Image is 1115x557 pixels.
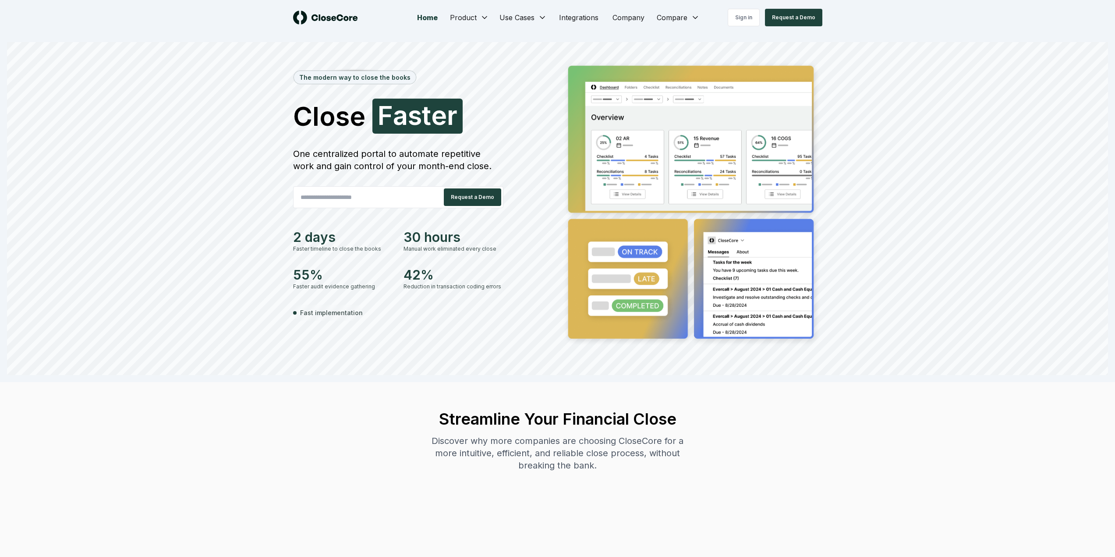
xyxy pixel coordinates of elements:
[657,12,687,23] span: Compare
[431,102,447,128] span: e
[300,308,363,317] span: Fast implementation
[404,245,503,253] div: Manual work eliminated every close
[450,12,477,23] span: Product
[445,9,494,26] button: Product
[410,9,445,26] a: Home
[494,9,552,26] button: Use Cases
[447,102,457,128] span: r
[293,283,393,291] div: Faster audit evidence gathering
[728,9,760,26] a: Sign in
[293,11,358,25] img: logo
[552,9,605,26] a: Integrations
[422,102,431,128] span: t
[605,9,651,26] a: Company
[293,229,393,245] div: 2 days
[378,102,393,128] span: F
[408,102,422,128] span: s
[293,267,393,283] div: 55%
[294,71,416,84] div: The modern way to close the books
[404,283,503,291] div: Reduction in transaction coding errors
[293,103,365,129] span: Close
[651,9,705,26] button: Compare
[561,60,822,348] img: Jumbotron
[404,267,503,283] div: 42%
[393,102,408,128] span: a
[444,188,501,206] button: Request a Demo
[765,9,822,26] button: Request a Demo
[424,410,692,428] h2: Streamline Your Financial Close
[499,12,534,23] span: Use Cases
[424,435,692,472] div: Discover why more companies are choosing CloseCore for a more intuitive, efficient, and reliable ...
[293,245,393,253] div: Faster timeline to close the books
[293,148,503,172] div: One centralized portal to automate repetitive work and gain control of your month-end close.
[404,229,503,245] div: 30 hours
